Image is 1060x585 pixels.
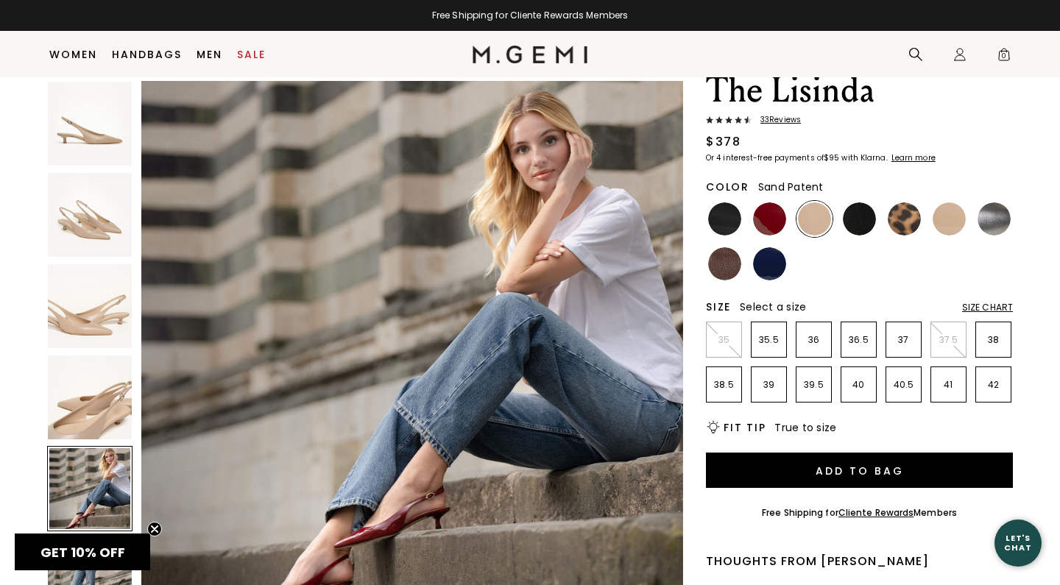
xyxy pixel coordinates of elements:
div: Let's Chat [994,533,1042,552]
span: Sand Patent [758,180,824,194]
klarna-placement-style-body: with Klarna [841,152,889,163]
a: Women [49,49,97,60]
img: The Lisinda [48,173,132,257]
p: 38.5 [707,379,741,391]
span: True to size [774,420,836,435]
p: 36 [796,334,831,346]
span: 0 [997,50,1011,65]
p: 39.5 [796,379,831,391]
img: Black Nappa [843,202,876,235]
p: 35 [707,334,741,346]
a: Handbags [112,49,182,60]
klarna-placement-style-cta: Learn more [891,152,936,163]
img: Sand Patent [933,202,966,235]
p: 40 [841,379,876,391]
a: 33Reviews [706,116,1013,127]
span: 33 Review s [752,116,801,124]
div: GET 10% OFFClose teaser [15,533,150,570]
a: Sale [237,49,266,60]
button: Close teaser [147,522,162,536]
klarna-placement-style-amount: $95 [824,152,839,163]
img: Gunmetal Nappa [978,202,1011,235]
p: 39 [752,379,786,391]
span: GET 10% OFF [40,543,125,561]
span: Select a size [740,299,806,314]
p: 37.5 [931,334,966,346]
h2: Size [706,301,731,313]
p: 40.5 [886,379,921,391]
img: Ruby Red Patent [753,202,786,235]
h1: The Lisinda [706,70,1013,111]
div: Size Chart [962,302,1013,313]
p: 41 [931,379,966,391]
img: Black Patent [708,202,741,235]
img: The Lisinda [48,82,132,166]
img: The Lisinda [48,355,132,439]
img: M.Gemi [473,46,588,63]
img: Beige Nappa [798,202,831,235]
p: 35.5 [752,334,786,346]
h2: Fit Tip [724,422,766,433]
a: Cliente Rewards [838,506,914,519]
button: Add to Bag [706,453,1013,488]
h2: Color [706,181,749,193]
a: Men [197,49,222,60]
p: 37 [886,334,921,346]
p: 36.5 [841,334,876,346]
klarna-placement-style-body: Or 4 interest-free payments of [706,152,824,163]
p: 42 [976,379,1011,391]
img: Leopard Print [888,202,921,235]
div: Thoughts from [PERSON_NAME] [706,553,1013,570]
img: The Lisinda [48,264,132,348]
div: $378 [706,133,741,151]
img: Navy Patent [753,247,786,280]
img: Chocolate Nappa [708,247,741,280]
div: Free Shipping for Members [762,507,957,519]
p: 38 [976,334,1011,346]
a: Learn more [890,154,936,163]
